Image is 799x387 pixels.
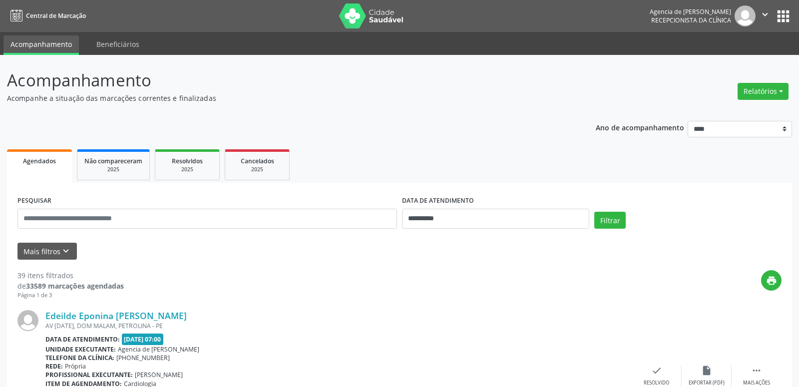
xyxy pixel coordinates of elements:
[45,345,116,354] b: Unidade executante:
[775,7,792,25] button: apps
[241,157,274,165] span: Cancelados
[738,83,789,100] button: Relatórios
[17,291,124,300] div: Página 1 de 3
[162,166,212,173] div: 2025
[45,354,114,362] b: Telefone da clínica:
[7,93,556,103] p: Acompanhe a situação das marcações correntes e finalizadas
[17,243,77,260] button: Mais filtroskeyboard_arrow_down
[689,380,725,387] div: Exportar (PDF)
[596,121,684,133] p: Ano de acompanhamento
[232,166,282,173] div: 2025
[743,380,770,387] div: Mais ações
[756,5,775,26] button: 
[651,16,731,24] span: Recepcionista da clínica
[7,68,556,93] p: Acompanhamento
[60,246,71,257] i: keyboard_arrow_down
[23,157,56,165] span: Agendados
[122,334,164,345] span: [DATE] 07:00
[7,7,86,24] a: Central de Marcação
[26,281,124,291] strong: 33589 marcações agendadas
[45,362,63,371] b: Rede:
[17,193,51,209] label: PESQUISAR
[751,365,762,376] i: 
[17,310,38,331] img: img
[84,157,142,165] span: Não compareceram
[650,7,731,16] div: Agencia de [PERSON_NAME]
[760,9,771,20] i: 
[84,166,142,173] div: 2025
[45,371,133,379] b: Profissional executante:
[594,212,626,229] button: Filtrar
[45,310,187,321] a: Edeilde Eponina [PERSON_NAME]
[26,11,86,20] span: Central de Marcação
[118,345,199,354] span: Agencia de [PERSON_NAME]
[89,35,146,53] a: Beneficiários
[3,35,79,55] a: Acompanhamento
[45,335,120,344] b: Data de atendimento:
[17,281,124,291] div: de
[172,157,203,165] span: Resolvidos
[766,275,777,286] i: print
[644,380,669,387] div: Resolvido
[735,5,756,26] img: img
[116,354,170,362] span: [PHONE_NUMBER]
[651,365,662,376] i: check
[135,371,183,379] span: [PERSON_NAME]
[761,270,782,291] button: print
[45,322,632,330] div: AV [DATE], DOM MALAM, PETROLINA - PE
[402,193,474,209] label: DATA DE ATENDIMENTO
[65,362,86,371] span: Própria
[701,365,712,376] i: insert_drive_file
[17,270,124,281] div: 39 itens filtrados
